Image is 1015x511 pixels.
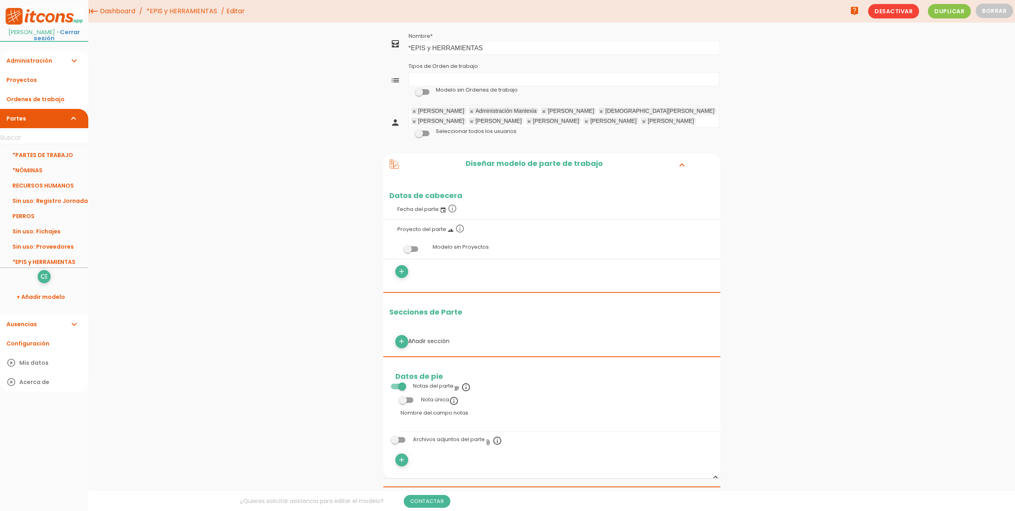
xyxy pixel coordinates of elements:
[88,491,602,511] div: ¿Quieres solicitar asistencia para editar el modelo?
[391,118,400,127] i: person
[395,335,408,348] a: add
[476,108,537,114] div: Administración Mantexia
[398,454,405,466] i: add
[40,270,48,283] i: low_priority
[398,265,405,278] i: add
[6,353,16,372] i: play_circle_outline
[401,409,468,417] label: Nombre del campo notas
[590,119,637,124] div: [PERSON_NAME]
[436,86,518,94] label: Modelo sin Ordenes de trabajo
[389,308,714,316] h2: Secciones de Parte
[928,4,971,18] span: Duplicar
[455,224,465,233] i: info_outline
[395,265,408,278] a: add
[226,6,245,16] span: Editar
[384,489,410,497] label: Empresa
[413,436,502,443] label: Archivos adjuntos del parte
[409,63,478,70] label: Tipos de Orden de trabajo
[846,3,862,19] a: live_help
[675,159,688,170] i: expand_more
[69,109,79,128] i: expand_more
[389,372,714,380] h2: Datos de pie
[440,207,446,213] i: event
[418,108,464,114] div: [PERSON_NAME]
[4,287,84,307] a: + Añadir modelo
[421,396,459,403] label: Nota única
[389,200,714,217] label: Fecha del parte:
[485,439,491,446] i: attach_file
[449,396,459,406] i: info_outline
[461,382,471,392] i: info_outline
[492,436,502,446] i: info_outline
[454,385,460,392] i: subject
[409,33,433,40] label: Nombre
[711,472,720,482] i: expand_less
[389,239,714,255] label: Modelo sin Proyectos
[383,192,720,200] h2: Datos de cabecera
[69,51,79,70] i: expand_more
[34,28,80,42] a: Cerrar sesión
[447,204,457,213] i: info_outline
[648,119,694,124] div: [PERSON_NAME]
[436,128,517,135] label: Seleccionar todos los usuarios
[605,108,714,114] div: [DEMOGRAPHIC_DATA][PERSON_NAME]
[476,119,522,124] div: [PERSON_NAME]
[399,159,669,170] h2: Diseñar modelo de parte de trabajo
[38,270,51,283] a: low_priority
[389,335,714,348] div: Añadir sección
[533,119,579,124] div: [PERSON_NAME]
[404,495,451,508] a: Contactar
[69,315,79,334] i: expand_more
[548,108,594,114] div: [PERSON_NAME]
[850,3,859,19] i: live_help
[418,119,464,124] div: [PERSON_NAME]
[389,220,714,237] label: Proyecto del parte:
[4,7,84,25] img: itcons-logo
[6,372,16,392] i: play_circle_outline
[868,4,919,18] span: Desactivar
[391,39,400,49] i: all_inbox
[395,454,408,466] a: add
[976,4,1013,18] button: Borrar
[413,382,471,389] label: Notas del parte
[398,335,405,348] i: add
[391,76,400,85] i: list
[447,227,454,233] i: landscape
